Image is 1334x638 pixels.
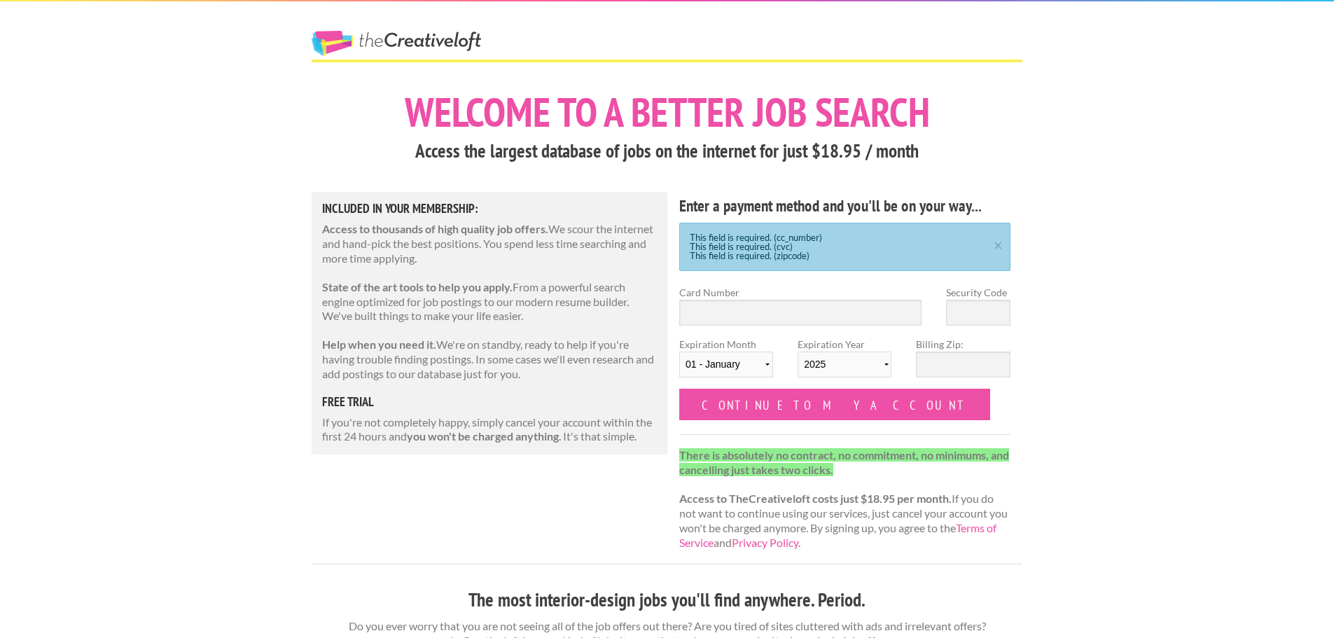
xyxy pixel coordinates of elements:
[798,352,891,377] select: Expiration Year
[946,285,1010,300] label: Security Code
[322,396,657,408] h5: free trial
[322,338,436,351] strong: Help when you need it.
[679,337,773,389] label: Expiration Month
[312,138,1022,165] h3: Access the largest database of jobs on the internet for just $18.95 / month
[322,415,657,445] p: If you're not completely happy, simply cancel your account within the first 24 hours and . It's t...
[798,337,891,389] label: Expiration Year
[679,285,922,300] label: Card Number
[679,223,1010,271] div: This field is required. (cc_number) This field is required. (cvc) This field is required. (zipcode)
[679,352,773,377] select: Expiration Month
[679,195,1010,217] h4: Enter a payment method and you'll be on your way...
[312,31,481,56] a: The Creative Loft
[312,587,1022,613] h3: The most interior-design jobs you'll find anywhere. Period.
[322,222,548,235] strong: Access to thousands of high quality job offers.
[407,429,559,443] strong: you won't be charged anything
[679,389,990,420] input: Continue to my account
[679,448,1009,476] strong: There is absolutely no contract, no commitment, no minimums, and cancelling just takes two clicks.
[322,222,657,265] p: We scour the internet and hand-pick the best positions. You spend less time searching and more ti...
[916,337,1010,352] label: Billing Zip:
[312,92,1022,132] h1: Welcome to a better job search
[679,492,952,505] strong: Access to TheCreativeloft costs just $18.95 per month.
[732,536,798,549] a: Privacy Policy
[989,239,1007,248] a: ×
[322,202,657,215] h5: Included in Your Membership:
[679,448,1010,550] p: If you do not want to continue using our services, just cancel your account you won't be charged ...
[322,280,513,293] strong: State of the art tools to help you apply.
[322,280,657,324] p: From a powerful search engine optimized for job postings to our modern resume builder. We've buil...
[679,521,996,549] a: Terms of Service
[322,338,657,381] p: We're on standby, ready to help if you're having trouble finding postings. In some cases we'll ev...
